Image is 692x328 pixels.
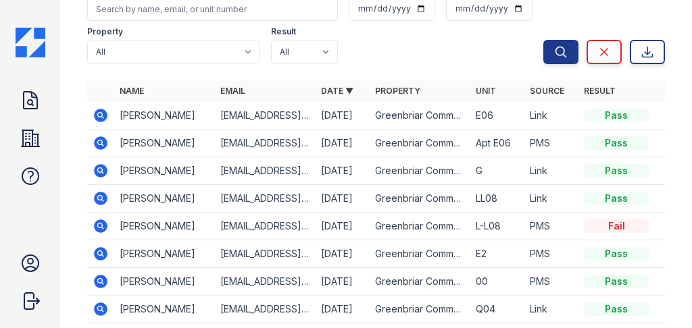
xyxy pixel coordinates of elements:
td: [EMAIL_ADDRESS][DOMAIN_NAME] [215,268,316,296]
td: [PERSON_NAME] [114,268,215,296]
td: Greenbriar Commons [370,296,470,323]
td: PMS [524,213,578,240]
td: Greenbriar Commons [370,240,470,268]
td: Q04 [470,296,524,323]
td: [PERSON_NAME] [114,240,215,268]
td: Link [524,185,578,213]
td: [EMAIL_ADDRESS][DOMAIN_NAME] [215,185,316,213]
td: [PERSON_NAME] [114,157,215,185]
td: G [470,157,524,185]
td: LL08 [470,185,524,213]
a: Date ▼ [321,86,353,96]
td: E2 [470,240,524,268]
td: [PERSON_NAME] [114,130,215,157]
div: Pass [584,247,649,261]
div: Pass [584,192,649,205]
td: PMS [524,130,578,157]
div: Pass [584,136,649,150]
td: [EMAIL_ADDRESS][DOMAIN_NAME] [215,157,316,185]
td: PMS [524,240,578,268]
td: [DATE] [316,296,370,323]
td: Link [524,102,578,130]
td: [DATE] [316,213,370,240]
td: [DATE] [316,240,370,268]
td: [EMAIL_ADDRESS][DOMAIN_NAME] [215,213,316,240]
td: 00 [470,268,524,296]
td: [PERSON_NAME] [114,185,215,213]
a: Unit [476,86,496,96]
td: Link [524,157,578,185]
td: [PERSON_NAME] [114,296,215,323]
td: Greenbriar Commons [370,102,470,130]
td: [EMAIL_ADDRESS][DOMAIN_NAME] [215,296,316,323]
a: Result [584,86,616,96]
td: [DATE] [316,185,370,213]
td: [EMAIL_ADDRESS][DOMAIN_NAME] [215,240,316,268]
div: Fail [584,219,649,233]
td: Greenbriar Commons [370,157,470,185]
td: L-L08 [470,213,524,240]
td: [PERSON_NAME] [114,213,215,240]
td: [DATE] [316,268,370,296]
td: [DATE] [316,102,370,130]
td: Greenbriar Commons [370,130,470,157]
a: Email [220,86,245,96]
label: Result [271,26,296,37]
td: Apt E06 [470,130,524,157]
a: Property [375,86,420,96]
div: Pass [584,302,649,316]
td: [DATE] [316,157,370,185]
td: E06 [470,102,524,130]
td: Greenbriar Commons [370,268,470,296]
td: Link [524,296,578,323]
td: [EMAIL_ADDRESS][DOMAIN_NAME] [215,130,316,157]
td: [EMAIL_ADDRESS][DOMAIN_NAME] [215,102,316,130]
div: Pass [584,275,649,288]
a: Source [530,86,564,96]
td: PMS [524,268,578,296]
td: Greenbriar Commons [370,213,470,240]
td: Greenbriar Commons [370,185,470,213]
div: Pass [584,109,649,122]
div: Pass [584,164,649,177]
label: Property [87,26,123,37]
a: Name [120,86,144,96]
img: CE_Icon_Blue-c292c112584629df590d857e76928e9f676e5b41ef8f769ba2f05ee15b207248.png [16,28,45,57]
td: [DATE] [316,130,370,157]
td: [PERSON_NAME] [114,102,215,130]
